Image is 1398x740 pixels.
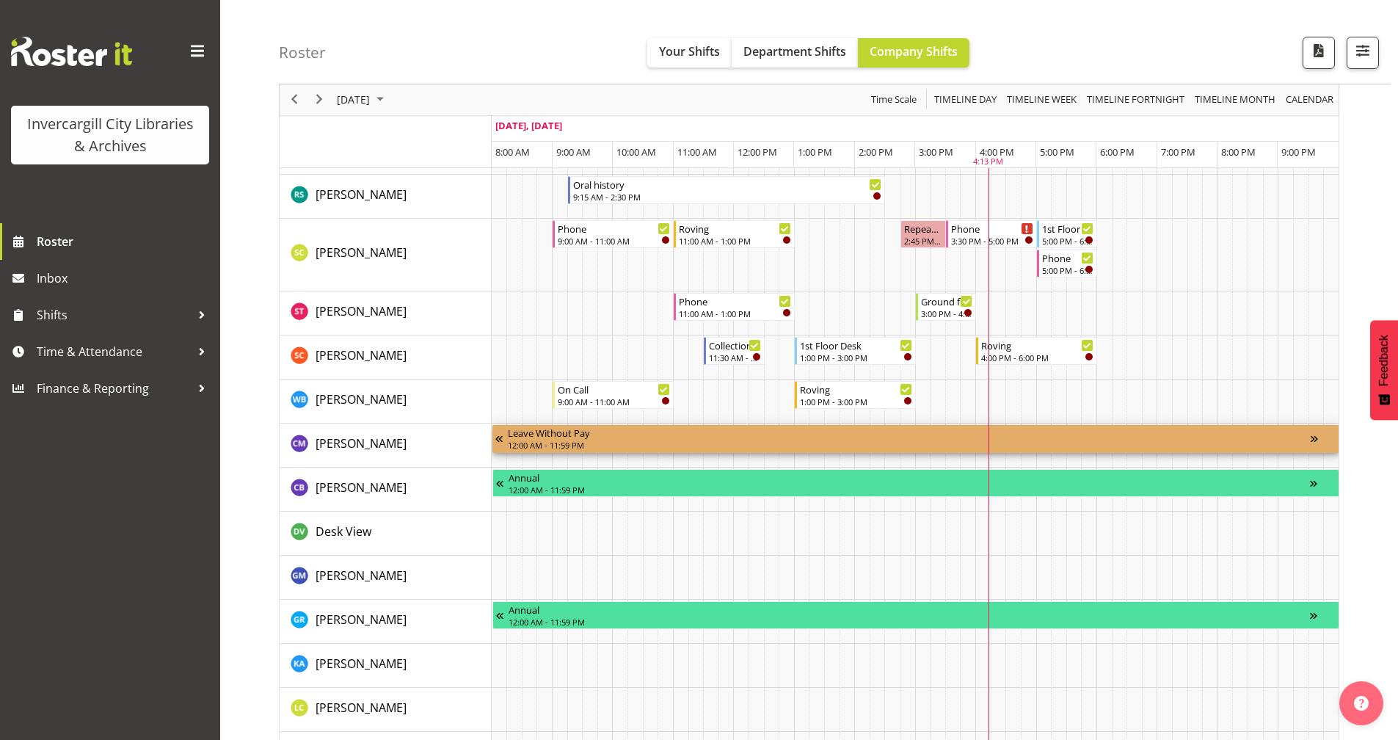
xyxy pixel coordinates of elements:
[904,221,942,236] div: Repeats every [DATE] - [PERSON_NAME]
[921,294,972,308] div: Ground floor Help Desk
[870,43,958,59] span: Company Shifts
[795,381,916,409] div: Willem Burger"s event - Roving Begin From Monday, October 6, 2025 at 1:00:00 PM GMT+13:00 Ends At...
[973,156,1003,169] div: 4:13 PM
[659,43,720,59] span: Your Shifts
[1347,37,1379,69] button: Filter Shifts
[1085,91,1187,109] button: Fortnight
[1193,91,1278,109] button: Timeline Month
[37,377,191,399] span: Finance & Reporting
[316,347,407,364] a: [PERSON_NAME]
[919,145,953,159] span: 3:00 PM
[709,352,760,363] div: 11:30 AM - 12:30 PM
[310,91,330,109] button: Next
[1037,220,1097,248] div: Samuel Carter"s event - 1st Floor Desk Begin From Monday, October 6, 2025 at 5:00:00 PM GMT+13:00...
[647,38,732,68] button: Your Shifts
[558,382,670,396] div: On Call
[335,91,371,109] span: [DATE]
[679,235,791,247] div: 11:00 AM - 1:00 PM
[795,337,916,365] div: Serena Casey"s event - 1st Floor Desk Begin From Monday, October 6, 2025 at 1:00:00 PM GMT+13:00 ...
[1042,221,1093,236] div: 1st Floor Desk
[316,567,407,584] span: [PERSON_NAME]
[553,220,674,248] div: Samuel Carter"s event - Phone Begin From Monday, October 6, 2025 at 9:00:00 AM GMT+13:00 Ends At ...
[573,177,882,192] div: Oral history
[280,291,492,335] td: Saniya Thompson resource
[280,512,492,556] td: Desk View resource
[316,186,407,203] span: [PERSON_NAME]
[558,235,670,247] div: 9:00 AM - 11:00 AM
[316,611,407,628] a: [PERSON_NAME]
[573,191,882,203] div: 9:15 AM - 2:30 PM
[1042,264,1093,276] div: 5:00 PM - 6:00 PM
[679,294,791,308] div: Phone
[1370,320,1398,420] button: Feedback - Show survey
[37,231,213,253] span: Roster
[1193,91,1277,109] span: Timeline Month
[743,43,846,59] span: Department Shifts
[616,145,656,159] span: 10:00 AM
[921,308,972,319] div: 3:00 PM - 4:00 PM
[1005,91,1080,109] button: Timeline Week
[568,176,886,204] div: Rosie Stather"s event - Oral history Begin From Monday, October 6, 2025 at 9:15:00 AM GMT+13:00 E...
[316,435,407,452] a: [PERSON_NAME]
[946,220,1037,248] div: Samuel Carter"s event - Phone Begin From Monday, October 6, 2025 at 3:30:00 PM GMT+13:00 Ends At ...
[508,425,1311,440] div: Leave Without Pay
[800,382,912,396] div: Roving
[316,699,407,717] a: [PERSON_NAME]
[509,484,1310,496] div: 12:00 AM - 11:59 PM
[677,145,717,159] span: 11:00 AM
[553,381,674,409] div: Willem Burger"s event - On Call Begin From Monday, October 6, 2025 at 9:00:00 AM GMT+13:00 Ends A...
[316,435,407,451] span: [PERSON_NAME]
[280,688,492,732] td: Linda Cooper resource
[37,267,213,289] span: Inbox
[508,439,1311,451] div: 12:00 AM - 11:59 PM
[316,612,407,628] span: [PERSON_NAME]
[1042,250,1093,265] div: Phone
[316,391,407,408] a: [PERSON_NAME]
[1040,145,1074,159] span: 5:00 PM
[1281,145,1316,159] span: 9:00 PM
[307,84,332,115] div: next period
[980,145,1014,159] span: 4:00 PM
[1284,91,1335,109] span: calendar
[316,303,407,319] span: [PERSON_NAME]
[332,84,393,115] div: October 6, 2025
[1042,235,1093,247] div: 5:00 PM - 6:00 PM
[316,391,407,407] span: [PERSON_NAME]
[738,145,777,159] span: 12:00 PM
[492,601,1339,629] div: Grace Roscoe-Squires"s event - Annual Begin From Monday, October 6, 2025 at 12:00:00 AM GMT+13:00...
[492,469,1339,497] div: Chris Broad"s event - Annual Begin From Monday, October 6, 2025 at 12:00:00 AM GMT+13:00 Ends At ...
[316,700,407,716] span: [PERSON_NAME]
[869,91,920,109] button: Time Scale
[280,335,492,380] td: Serena Casey resource
[556,145,591,159] span: 9:00 AM
[316,244,407,261] a: [PERSON_NAME]
[316,347,407,363] span: [PERSON_NAME]
[37,341,191,363] span: Time & Attendance
[280,424,492,468] td: Chamique Mamolo resource
[674,220,795,248] div: Samuel Carter"s event - Roving Begin From Monday, October 6, 2025 at 11:00:00 AM GMT+13:00 Ends A...
[916,293,976,321] div: Saniya Thompson"s event - Ground floor Help Desk Begin From Monday, October 6, 2025 at 3:00:00 PM...
[509,602,1310,617] div: Annual
[26,113,194,157] div: Invercargill City Libraries & Archives
[981,352,1093,363] div: 4:00 PM - 6:00 PM
[951,235,1033,247] div: 3:30 PM - 5:00 PM
[1085,91,1186,109] span: Timeline Fortnight
[1303,37,1335,69] button: Download a PDF of the roster for the current day
[800,396,912,407] div: 1:00 PM - 3:00 PM
[279,44,326,61] h4: Roster
[316,479,407,496] a: [PERSON_NAME]
[280,219,492,291] td: Samuel Carter resource
[280,175,492,219] td: Rosie Stather resource
[800,338,912,352] div: 1st Floor Desk
[280,600,492,644] td: Grace Roscoe-Squires resource
[1161,145,1195,159] span: 7:00 PM
[316,655,407,672] a: [PERSON_NAME]
[951,221,1033,236] div: Phone
[800,352,912,363] div: 1:00 PM - 3:00 PM
[280,644,492,688] td: Kathy Aloniu resource
[1100,145,1135,159] span: 6:00 PM
[679,221,791,236] div: Roving
[495,145,530,159] span: 8:00 AM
